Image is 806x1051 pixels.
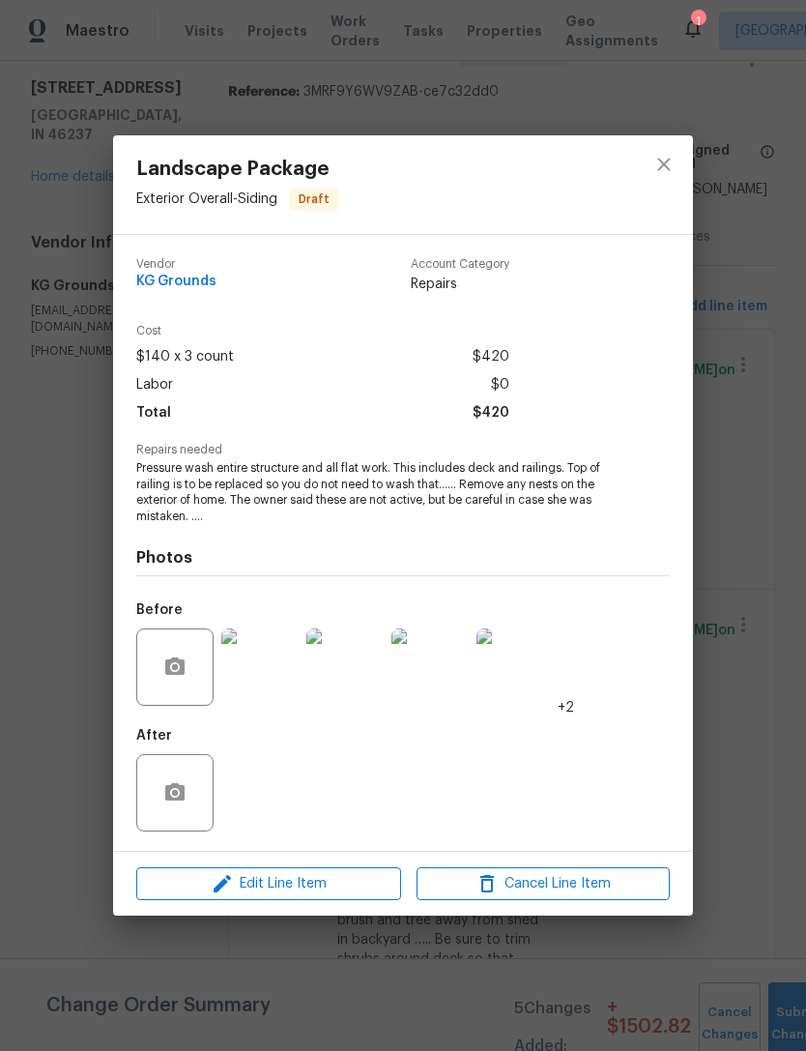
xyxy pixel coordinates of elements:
span: Labor [136,371,173,399]
div: 1 [691,12,705,31]
span: Cost [136,325,509,337]
button: close [641,141,687,188]
span: Cancel Line Item [422,872,664,896]
span: KG Grounds [136,275,216,289]
span: Pressure wash entire structure and all flat work. This includes deck and railings. Top of railing... [136,460,617,525]
span: $420 [473,343,509,371]
button: Cancel Line Item [417,867,670,901]
span: Landscape Package [136,159,339,180]
span: $0 [491,371,509,399]
span: Total [136,399,171,427]
span: Edit Line Item [142,872,395,896]
h4: Photos [136,548,670,568]
h5: After [136,729,172,743]
span: Vendor [136,258,216,271]
span: Repairs [411,275,509,294]
span: Exterior Overall - Siding [136,191,277,205]
span: +2 [558,698,574,717]
span: $420 [473,399,509,427]
h5: Before [136,603,183,617]
span: Draft [291,190,337,209]
span: Account Category [411,258,509,271]
span: $140 x 3 count [136,343,234,371]
span: Repairs needed [136,444,670,456]
button: Edit Line Item [136,867,401,901]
